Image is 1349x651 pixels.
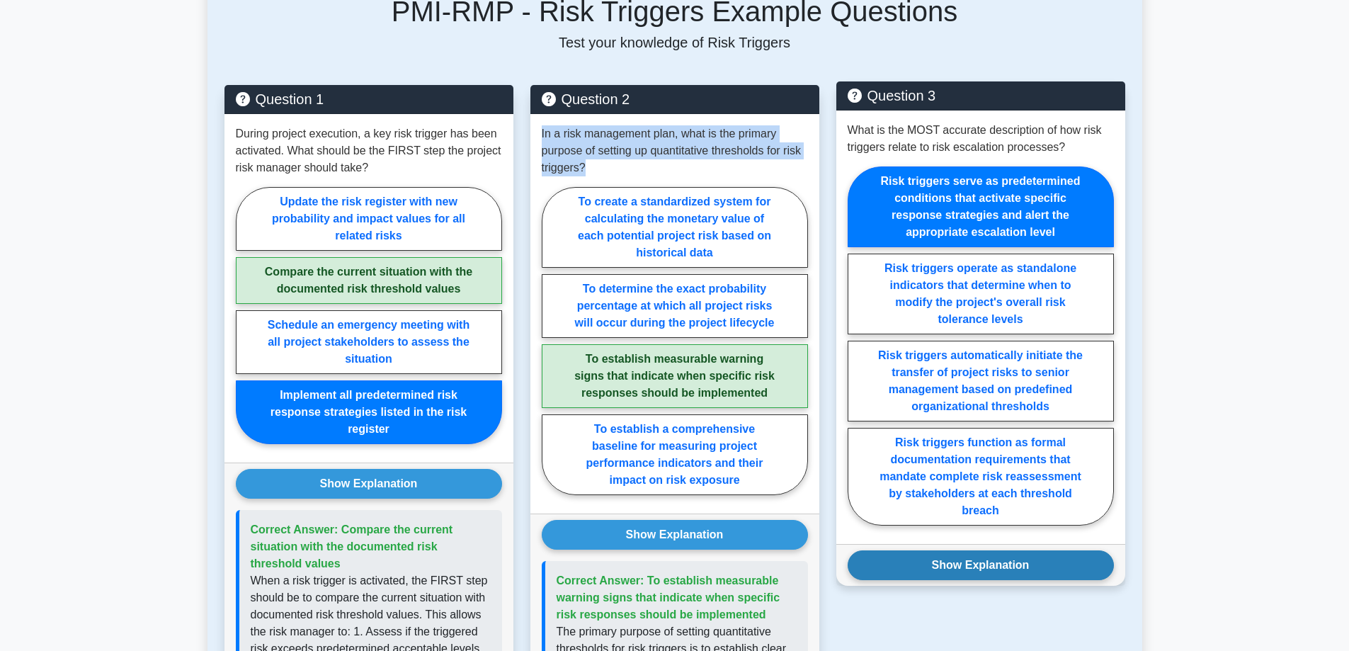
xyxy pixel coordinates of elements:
[557,574,780,621] span: Correct Answer: To establish measurable warning signs that indicate when specific risk responses ...
[848,428,1114,526] label: Risk triggers function as formal documentation requirements that mandate complete risk reassessme...
[236,469,502,499] button: Show Explanation
[542,187,808,268] label: To create a standardized system for calculating the monetary value of each potential project risk...
[236,257,502,304] label: Compare the current situation with the documented risk threshold values
[848,87,1114,104] h5: Question 3
[848,122,1114,156] p: What is the MOST accurate description of how risk triggers relate to risk escalation processes?
[236,125,502,176] p: During project execution, a key risk trigger has been activated. What should be the FIRST step th...
[236,91,502,108] h5: Question 1
[542,344,808,408] label: To establish measurable warning signs that indicate when specific risk responses should be implem...
[848,254,1114,334] label: Risk triggers operate as standalone indicators that determine when to modify the project's overal...
[236,187,502,251] label: Update the risk register with new probability and impact values for all related risks
[542,414,808,495] label: To establish a comprehensive baseline for measuring project performance indicators and their impa...
[848,166,1114,247] label: Risk triggers serve as predetermined conditions that activate specific response strategies and al...
[542,91,808,108] h5: Question 2
[542,274,808,338] label: To determine the exact probability percentage at which all project risks will occur during the pr...
[542,520,808,550] button: Show Explanation
[236,310,502,374] label: Schedule an emergency meeting with all project stakeholders to assess the situation
[848,550,1114,580] button: Show Explanation
[542,125,808,176] p: In a risk management plan, what is the primary purpose of setting up quantitative thresholds for ...
[236,380,502,444] label: Implement all predetermined risk response strategies listed in the risk register
[251,523,453,570] span: Correct Answer: Compare the current situation with the documented risk threshold values
[224,34,1125,51] p: Test your knowledge of Risk Triggers
[848,341,1114,421] label: Risk triggers automatically initiate the transfer of project risks to senior management based on ...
